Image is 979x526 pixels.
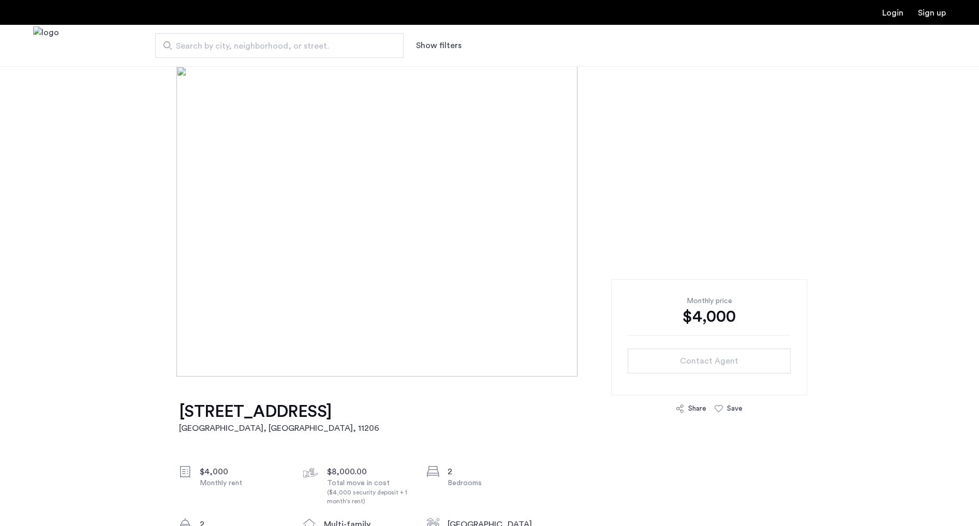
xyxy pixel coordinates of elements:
[628,296,791,306] div: Monthly price
[179,401,379,434] a: [STREET_ADDRESS][GEOGRAPHIC_DATA], [GEOGRAPHIC_DATA], 11206
[200,478,287,488] div: Monthly rent
[179,422,379,434] h2: [GEOGRAPHIC_DATA], [GEOGRAPHIC_DATA] , 11206
[327,465,414,478] div: $8,000.00
[918,9,946,17] a: Registration
[680,355,738,367] span: Contact Agent
[33,26,59,65] a: Cazamio Logo
[727,403,743,414] div: Save
[155,33,404,58] input: Apartment Search
[327,478,414,506] div: Total move in cost
[200,465,287,478] div: $4,000
[33,26,59,65] img: logo
[327,488,414,506] div: ($4,000 security deposit + 1 month's rent)
[448,465,535,478] div: 2
[882,9,903,17] a: Login
[176,40,375,52] span: Search by city, neighborhood, or street.
[448,478,535,488] div: Bedrooms
[628,349,791,373] button: button
[628,306,791,327] div: $4,000
[176,66,803,377] img: [object%20Object]
[179,401,379,422] h1: [STREET_ADDRESS]
[688,403,706,414] div: Share
[416,39,462,52] button: Show or hide filters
